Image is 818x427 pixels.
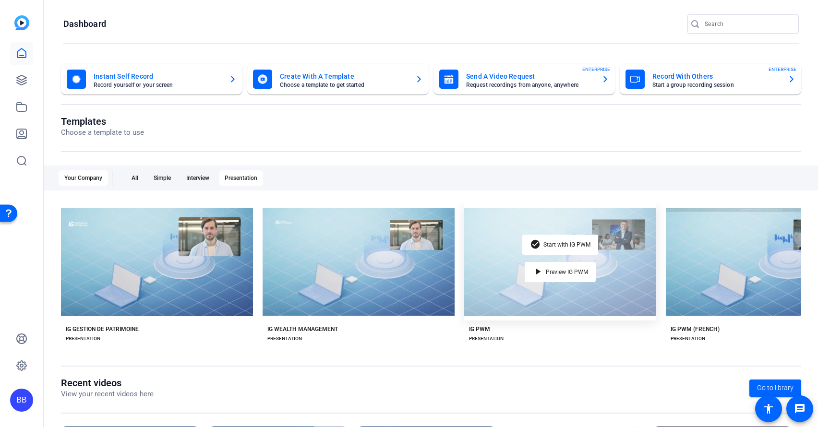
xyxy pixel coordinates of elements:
input: Search [705,18,791,30]
div: All [126,170,144,186]
span: Start with IG PWM [543,242,590,248]
span: Go to library [757,383,794,393]
mat-icon: play_arrow [532,266,544,278]
h1: Templates [61,116,144,127]
img: blue-gradient.svg [14,15,29,30]
div: IG PWM [469,325,490,333]
h1: Dashboard [63,18,106,30]
a: Go to library [749,380,801,397]
mat-card-subtitle: Start a group recording session [652,82,780,88]
h1: Recent videos [61,377,154,389]
mat-card-subtitle: Request recordings from anyone, anywhere [466,82,594,88]
mat-card-subtitle: Choose a template to get started [280,82,408,88]
mat-card-title: Record With Others [652,71,780,82]
mat-icon: accessibility [763,403,774,415]
span: Preview IG PWM [546,269,588,275]
div: IG GESTION DE PATRIMOINE [66,325,139,333]
div: Presentation [219,170,263,186]
div: PRESENTATION [469,335,504,343]
div: Interview [180,170,215,186]
mat-icon: message [794,403,806,415]
button: Record With OthersStart a group recording sessionENTERPRISE [620,64,801,95]
div: PRESENTATION [66,335,100,343]
p: Choose a template to use [61,127,144,138]
mat-card-subtitle: Record yourself or your screen [94,82,221,88]
div: BB [10,389,33,412]
mat-icon: check_circle [530,239,541,250]
div: PRESENTATION [267,335,302,343]
div: PRESENTATION [671,335,705,343]
button: Create With A TemplateChoose a template to get started [247,64,429,95]
span: ENTERPRISE [582,66,610,73]
div: IG PWM (FRENCH) [671,325,720,333]
div: Your Company [59,170,108,186]
mat-card-title: Instant Self Record [94,71,221,82]
button: Send A Video RequestRequest recordings from anyone, anywhereENTERPRISE [433,64,615,95]
span: ENTERPRISE [769,66,796,73]
div: IG WEALTH MANAGEMENT [267,325,338,333]
mat-card-title: Send A Video Request [466,71,594,82]
button: Instant Self RecordRecord yourself or your screen [61,64,242,95]
p: View your recent videos here [61,389,154,400]
div: Simple [148,170,177,186]
mat-card-title: Create With A Template [280,71,408,82]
